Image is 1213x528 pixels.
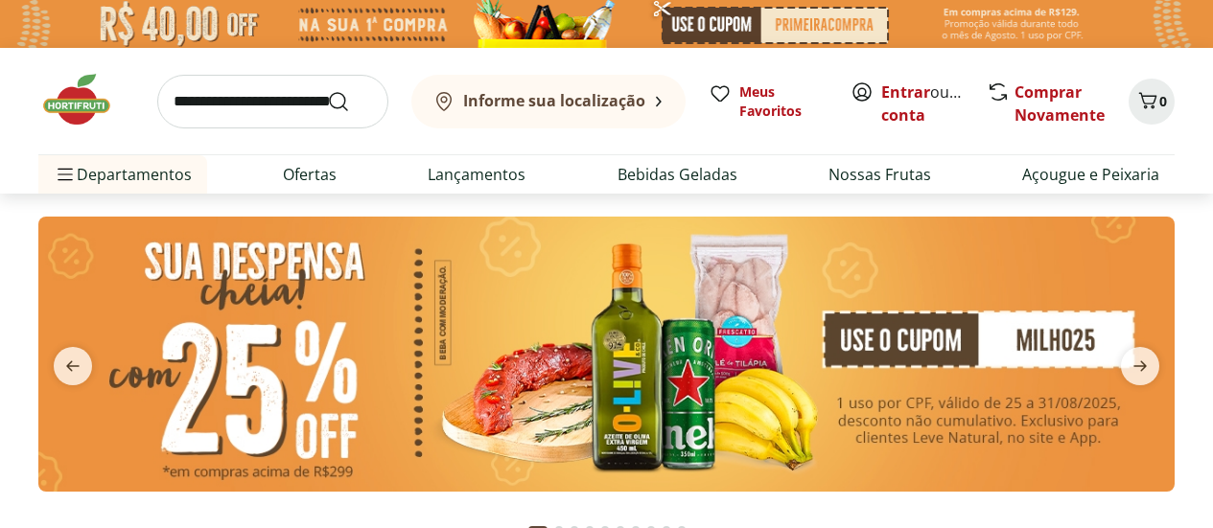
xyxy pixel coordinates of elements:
a: Ofertas [283,163,337,186]
a: Nossas Frutas [828,163,931,186]
span: 0 [1159,92,1167,110]
a: Açougue e Peixaria [1022,163,1159,186]
img: Hortifruti [38,71,134,128]
span: Departamentos [54,151,192,197]
span: Meus Favoritos [739,82,828,121]
button: Menu [54,151,77,197]
a: Meus Favoritos [709,82,828,121]
a: Lançamentos [428,163,525,186]
img: cupom [38,217,1175,492]
b: Informe sua localização [463,90,645,111]
button: Submit Search [327,90,373,113]
a: Entrar [881,81,930,103]
button: Informe sua localização [411,75,686,128]
a: Comprar Novamente [1015,81,1105,126]
span: ou [881,80,967,126]
a: Bebidas Geladas [618,163,737,186]
button: next [1106,347,1175,385]
a: Criar conta [881,81,987,126]
input: search [157,75,388,128]
button: previous [38,347,107,385]
button: Carrinho [1129,79,1175,125]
